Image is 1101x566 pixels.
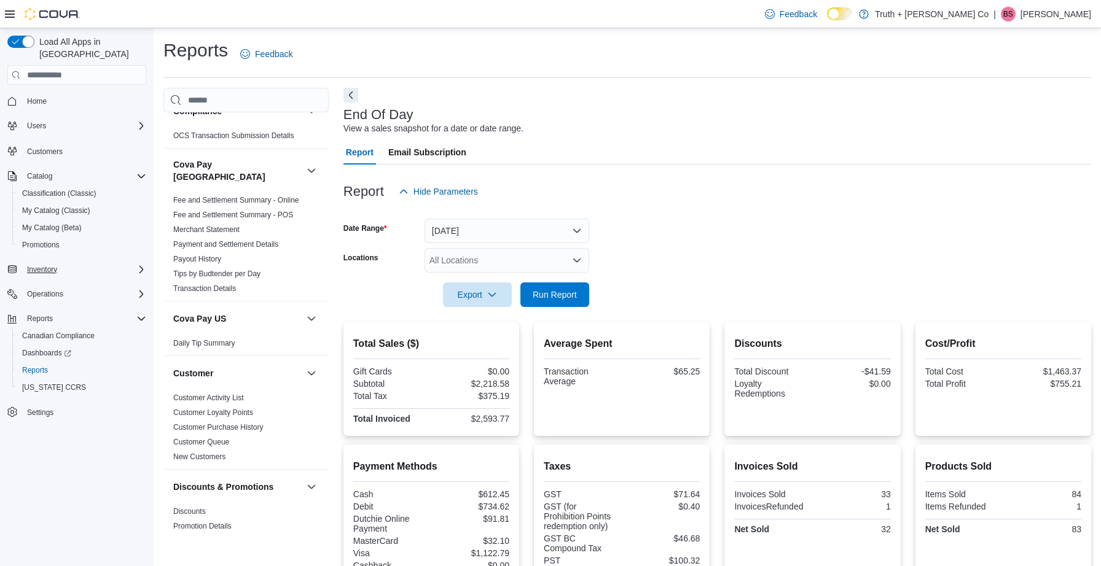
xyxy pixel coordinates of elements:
div: MasterCard [353,536,429,546]
a: Promotions [17,238,65,252]
div: Debit [353,502,429,511]
button: Catalog [2,168,151,185]
div: 32 [815,524,891,534]
span: [US_STATE] CCRS [22,382,86,392]
a: Merchant Statement [173,225,240,234]
span: Report [346,140,374,165]
span: Customers [27,147,63,157]
div: Loyalty Redemptions [734,379,810,398]
input: Dark Mode [827,7,853,20]
span: Dashboards [22,348,71,358]
button: Classification (Classic) [12,185,151,202]
button: My Catalog (Beta) [12,219,151,236]
span: Operations [22,287,146,301]
button: Discounts & Promotions [173,481,302,493]
span: Load All Apps in [GEOGRAPHIC_DATA] [34,36,146,60]
span: Run Report [533,289,577,301]
button: Customer [304,366,319,381]
a: Tips by Budtender per Day [173,269,261,278]
h2: Cost/Profit [925,336,1081,351]
span: Promotions [22,240,60,250]
strong: Net Sold [925,524,960,534]
div: Brad Styles [1001,7,1016,21]
span: Settings [22,405,146,420]
div: 33 [815,489,891,499]
span: Reports [22,311,146,326]
span: Hide Parameters [413,185,478,198]
button: Canadian Compliance [12,327,151,344]
span: Inventory [22,262,146,277]
button: Reports [12,362,151,379]
button: Discounts & Promotions [304,479,319,494]
span: Canadian Compliance [22,331,95,341]
strong: Total Invoiced [353,414,410,424]
span: Feedback [255,48,292,60]
div: $755.21 [1006,379,1081,389]
div: 83 [1006,524,1081,534]
div: $1,122.79 [434,548,509,558]
span: Email Subscription [388,140,466,165]
a: Customer Queue [173,438,229,446]
div: $2,593.77 [434,414,509,424]
span: Dashboards [17,346,146,360]
span: Home [22,93,146,109]
button: Customers [2,142,151,160]
p: [PERSON_NAME] [1021,7,1091,21]
a: My Catalog (Classic) [17,203,95,218]
h2: Taxes [544,459,700,474]
a: Customer Purchase History [173,423,264,432]
a: Fee and Settlement Summary - POS [173,211,293,219]
a: Discounts [173,507,206,516]
div: Items Sold [925,489,1001,499]
a: Fee and Settlement Summary - Online [173,196,299,204]
div: GST [544,489,619,499]
div: $0.40 [624,502,700,511]
h2: Products Sold [925,459,1081,474]
span: Reports [22,365,48,375]
p: | [993,7,996,21]
span: Feedback [780,8,817,20]
a: Customer Loyalty Points [173,408,253,417]
div: Total Profit [925,379,1001,389]
span: Dark Mode [827,20,828,21]
strong: Net Sold [734,524,769,534]
a: Payment and Settlement Details [173,240,278,249]
h2: Average Spent [544,336,700,351]
h2: Total Sales ($) [353,336,509,351]
h1: Reports [163,38,228,63]
div: InvoicesRefunded [734,502,810,511]
button: Cova Pay US [304,311,319,326]
a: Promotions [173,537,211,545]
span: Washington CCRS [17,380,146,395]
div: $46.68 [624,533,700,543]
button: Inventory [22,262,62,277]
button: Promotions [12,236,151,254]
h3: Discounts & Promotions [173,481,273,493]
div: PST [544,556,619,565]
a: Settings [22,405,58,420]
button: My Catalog (Classic) [12,202,151,219]
div: $65.25 [624,366,700,376]
a: My Catalog (Beta) [17,220,87,235]
button: Next [343,88,358,103]
a: [US_STATE] CCRS [17,380,91,395]
span: Promotions [17,238,146,252]
div: Items Refunded [925,502,1001,511]
span: My Catalog (Classic) [22,206,90,215]
div: -$41.59 [815,366,891,376]
a: Customers [22,144,68,159]
button: Operations [2,285,151,303]
label: Locations [343,253,378,263]
a: New Customers [173,452,225,461]
h2: Payment Methods [353,459,509,474]
div: Compliance [163,128,329,148]
div: Total Discount [734,366,810,376]
div: Discounts & Promotions [163,504,329,553]
div: $100.32 [624,556,700,565]
div: $0.00 [815,379,891,389]
div: GST BC Compound Tax [544,533,619,553]
span: BS [1003,7,1013,21]
h3: Report [343,184,384,199]
button: Reports [22,311,58,326]
div: GST (for Prohibition Points redemption only) [544,502,619,531]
